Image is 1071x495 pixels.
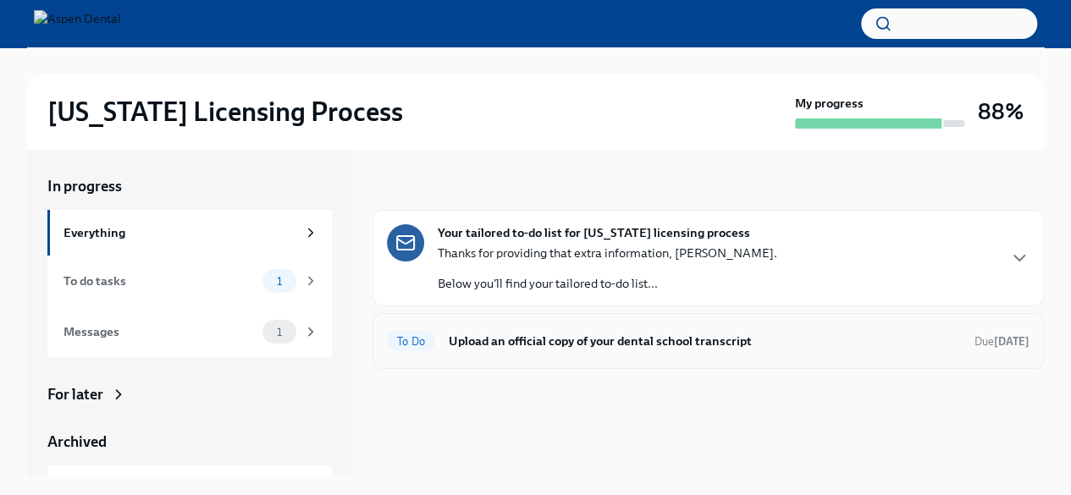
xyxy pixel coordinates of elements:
span: 1 [267,275,292,288]
h2: [US_STATE] Licensing Process [47,95,403,129]
a: In progress [47,176,332,196]
a: To do tasks1 [47,256,332,306]
strong: Your tailored to-do list for [US_STATE] licensing process [438,224,750,241]
a: Archived [47,432,332,452]
div: For later [47,384,103,404]
p: Thanks for providing that extra information, [PERSON_NAME]. [438,245,777,261]
span: 1 [267,326,292,338]
div: To do tasks [63,272,256,290]
div: Messages [63,322,256,341]
p: Below you'll find your tailored to-do list... [438,275,777,292]
span: August 24th, 2025 10:00 [974,333,1030,349]
span: Due [974,335,1030,348]
img: Aspen Dental [34,10,121,37]
a: Messages1 [47,306,332,357]
div: In progress [373,176,447,196]
div: Everything [63,223,296,242]
h6: Upload an official copy of your dental school transcript [449,332,961,350]
span: To Do [387,335,435,348]
a: For later [47,384,332,404]
h3: 88% [978,96,1024,127]
a: Everything [47,210,332,256]
strong: My progress [795,95,864,112]
a: To DoUpload an official copy of your dental school transcriptDue[DATE] [387,327,1030,355]
strong: [DATE] [994,335,1030,348]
